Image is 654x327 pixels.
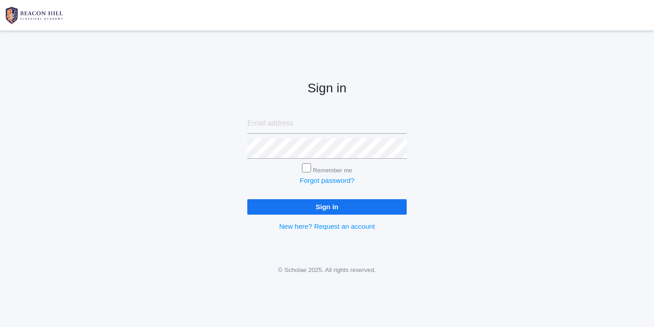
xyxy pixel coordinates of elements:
a: New here? Request an account [279,222,375,230]
a: Forgot password? [300,176,354,184]
h2: Sign in [247,81,407,96]
label: Remember me [313,167,352,174]
input: Sign in [247,199,407,214]
input: Email address [247,113,407,134]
